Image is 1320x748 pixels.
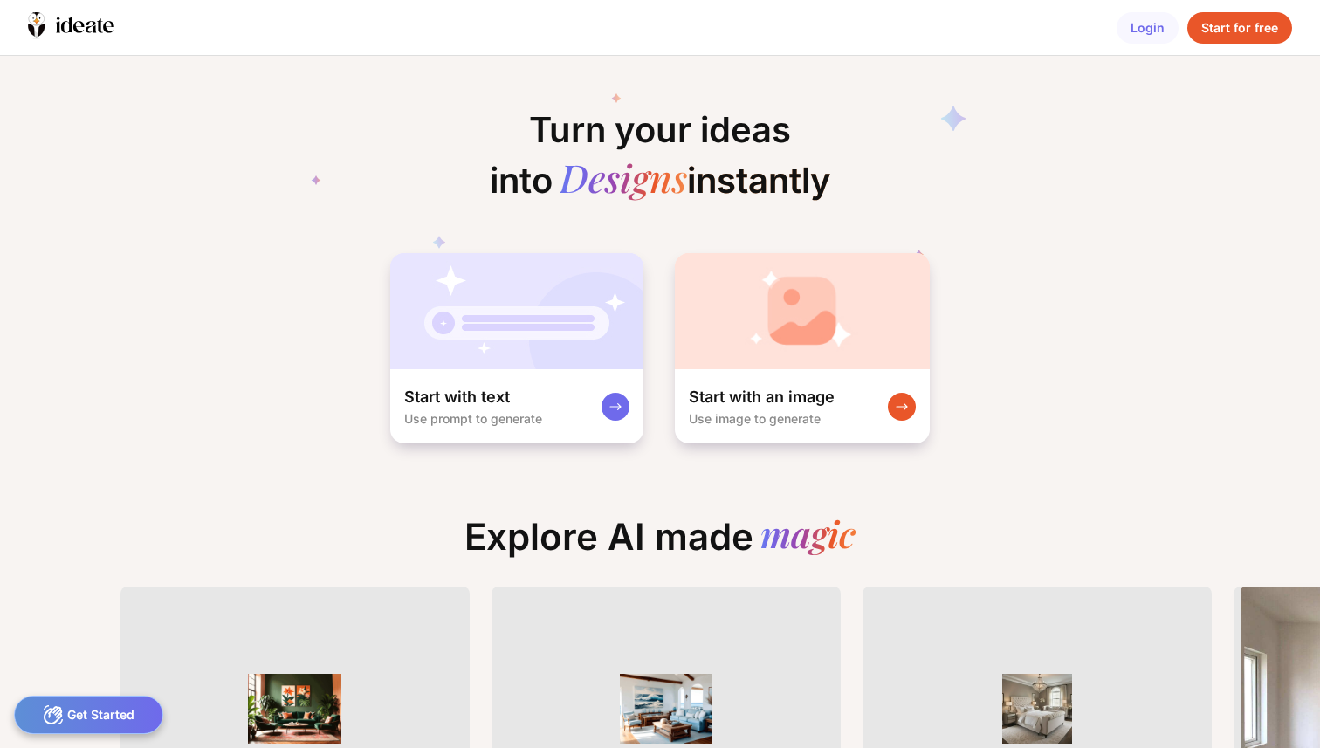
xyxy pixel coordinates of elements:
div: Start with an image [689,387,835,408]
div: Use image to generate [689,411,821,426]
div: Start with text [404,387,510,408]
div: Login [1117,12,1179,44]
div: Get Started [14,696,163,734]
div: Explore AI made [450,515,870,573]
img: ThumbnailOceanlivingroom.png [601,674,732,744]
div: Use prompt to generate [404,411,542,426]
img: startWithImageCardBg.jpg [675,253,930,369]
img: Thumbnailexplore-image9.png [972,674,1103,744]
div: Start for free [1187,12,1292,44]
div: magic [760,515,856,559]
img: ThumbnailRustic%20Jungle.png [230,674,361,744]
img: startWithTextCardBg.jpg [390,253,643,369]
